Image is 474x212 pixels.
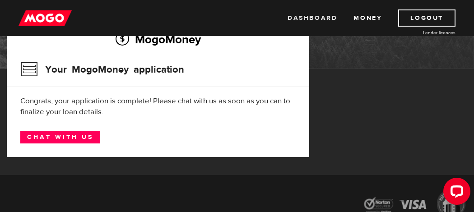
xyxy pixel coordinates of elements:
a: Money [353,9,382,27]
a: Chat with us [20,131,100,143]
a: Logout [398,9,455,27]
h2: MogoMoney [20,30,296,49]
a: Lender licences [388,29,455,36]
div: Congrats, your application is complete! Please chat with us as soon as you can to finalize your l... [20,96,296,117]
iframe: LiveChat chat widget [436,174,474,212]
img: mogo_logo-11ee424be714fa7cbb0f0f49df9e16ec.png [19,9,72,27]
a: Dashboard [288,9,337,27]
h3: Your MogoMoney application [20,58,184,81]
